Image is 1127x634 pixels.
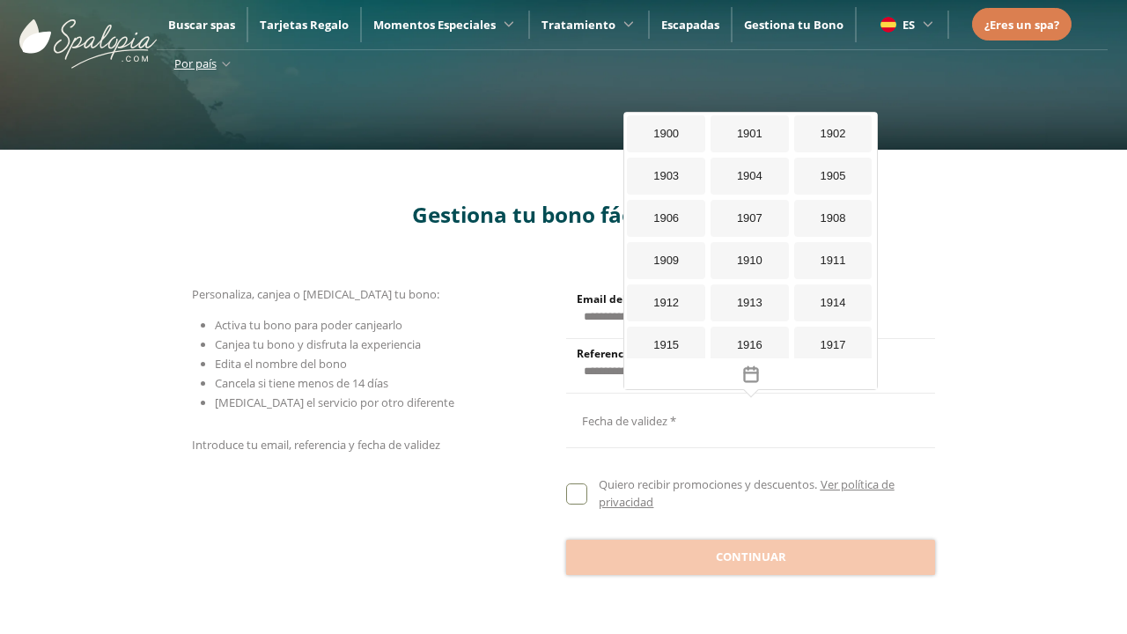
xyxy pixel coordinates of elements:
a: Gestiona tu Bono [744,17,843,33]
div: 1906 [627,200,705,237]
div: 1915 [627,327,705,364]
span: Gestiona tu bono fácilmente [412,200,715,229]
div: 1916 [711,327,789,364]
span: Continuar [716,549,786,566]
div: 1900 [627,115,705,152]
div: 1908 [794,200,873,237]
div: 1912 [627,284,705,321]
div: 1910 [711,242,789,279]
div: 1917 [794,327,873,364]
span: ¿Eres un spa? [984,17,1059,33]
button: Toggle overlay [624,358,877,389]
a: Tarjetas Regalo [260,17,349,33]
div: 1901 [711,115,789,152]
div: 1911 [794,242,873,279]
span: Activa tu bono para poder canjearlo [215,317,402,333]
a: ¿Eres un spa? [984,15,1059,34]
div: 1905 [794,158,873,195]
div: 1907 [711,200,789,237]
span: Quiero recibir promociones y descuentos. [599,476,817,492]
div: 1903 [627,158,705,195]
span: Edita el nombre del bono [215,356,347,372]
div: 1914 [794,284,873,321]
a: Ver política de privacidad [599,476,894,510]
span: Canjea tu bono y disfruta la experiencia [215,336,421,352]
div: 1904 [711,158,789,195]
span: Personaliza, canjea o [MEDICAL_DATA] tu bono: [192,286,439,302]
a: Buscar spas [168,17,235,33]
div: 1902 [794,115,873,152]
div: 1913 [711,284,789,321]
span: [MEDICAL_DATA] el servicio por otro diferente [215,394,454,410]
span: Por país [174,55,217,71]
span: Introduce tu email, referencia y fecha de validez [192,437,440,453]
img: ImgLogoSpalopia.BvClDcEz.svg [19,2,157,69]
span: Cancela si tiene menos de 14 días [215,375,388,391]
div: 1909 [627,242,705,279]
a: Escapadas [661,17,719,33]
button: Continuar [566,540,935,575]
